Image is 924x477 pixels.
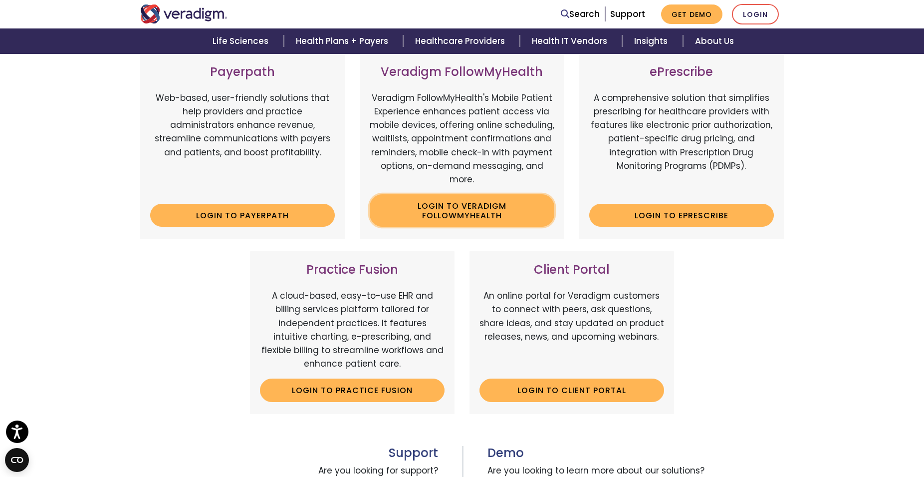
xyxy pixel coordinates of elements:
a: Life Sciences [201,28,283,54]
h3: Demo [487,446,784,461]
p: An online portal for Veradigm customers to connect with peers, ask questions, share ideas, and st... [479,289,664,371]
a: Health IT Vendors [520,28,622,54]
p: A comprehensive solution that simplifies prescribing for healthcare providers with features like ... [589,91,774,196]
a: Support [610,8,645,20]
a: Login to Payerpath [150,204,335,227]
h3: Practice Fusion [260,263,445,277]
img: Veradigm logo [140,4,228,23]
p: A cloud-based, easy-to-use EHR and billing services platform tailored for independent practices. ... [260,289,445,371]
p: Veradigm FollowMyHealth's Mobile Patient Experience enhances patient access via mobile devices, o... [370,91,554,186]
a: Login to Practice Fusion [260,379,445,402]
a: Login to Client Portal [479,379,664,402]
a: About Us [683,28,746,54]
button: Open CMP widget [5,448,29,472]
h3: Payerpath [150,65,335,79]
h3: Support [140,446,438,461]
a: Search [561,7,600,21]
p: Web-based, user-friendly solutions that help providers and practice administrators enhance revenu... [150,91,335,196]
a: Login to ePrescribe [589,204,774,227]
a: Login [732,4,779,24]
h3: Client Portal [479,263,664,277]
h3: ePrescribe [589,65,774,79]
a: Insights [622,28,683,54]
a: Get Demo [661,4,722,24]
a: Healthcare Providers [403,28,520,54]
h3: Veradigm FollowMyHealth [370,65,554,79]
a: Login to Veradigm FollowMyHealth [370,194,554,227]
a: Health Plans + Payers [284,28,403,54]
